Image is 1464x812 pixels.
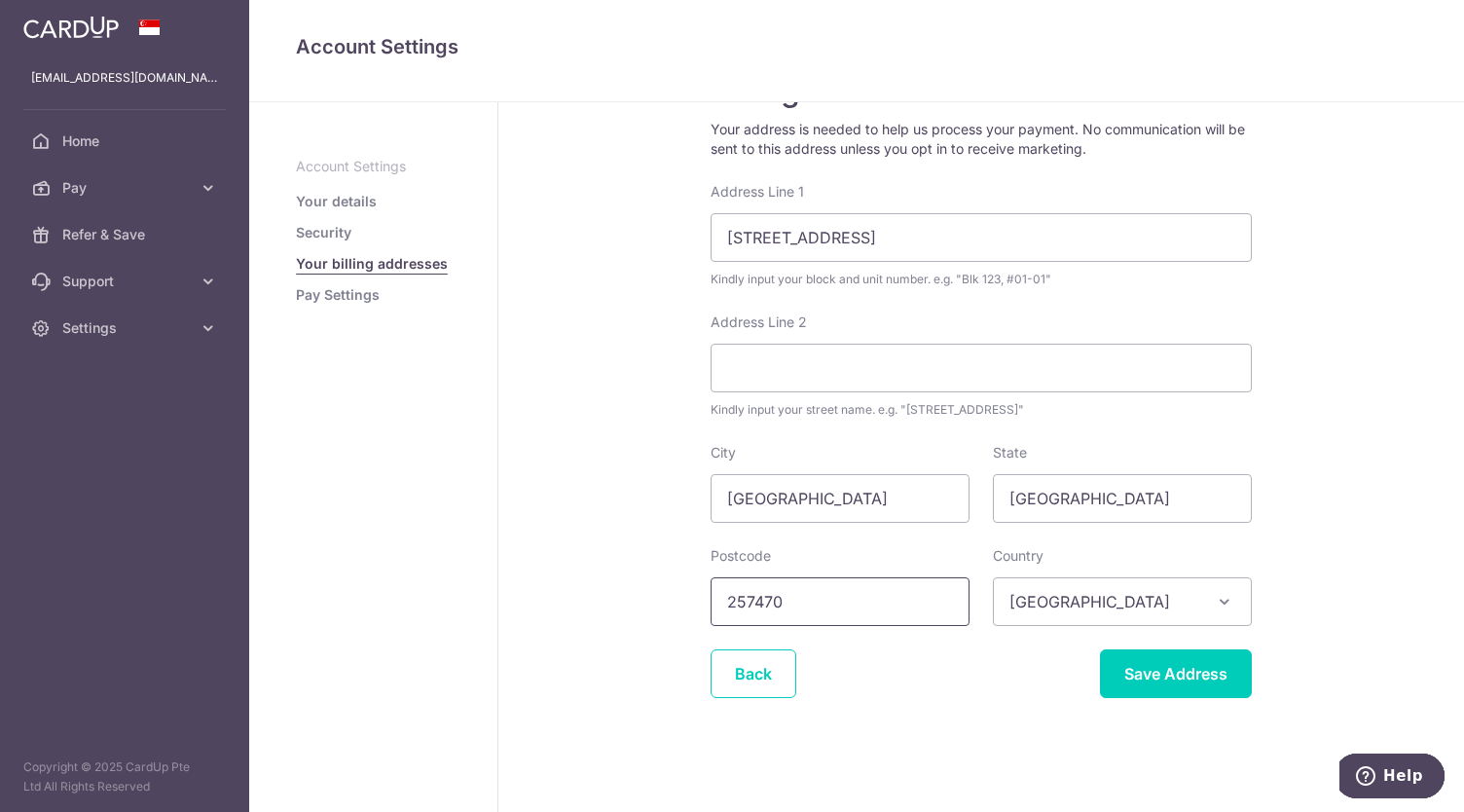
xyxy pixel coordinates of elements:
[31,68,218,88] p: [EMAIL_ADDRESS][DOMAIN_NAME]
[62,178,191,198] span: Pay
[711,443,736,462] label: City
[62,318,191,338] span: Settings
[1100,649,1252,698] input: Save Address
[44,14,84,31] span: Help
[1339,754,1445,802] iframe: Opens a widget where you can find more information
[993,577,1252,626] span: Singapore
[711,546,771,566] label: Postcode
[296,31,1417,62] h4: Account Settings
[994,578,1251,625] span: Singapore
[62,225,191,244] span: Refer & Save
[62,131,191,151] span: Home
[62,272,191,291] span: Support
[296,285,380,305] a: Pay Settings
[23,16,119,39] img: CardUp
[711,649,796,698] a: Back
[993,443,1027,462] label: State
[711,182,804,202] label: Address Line 1
[711,270,1252,289] div: Kindly input your block and unit number. e.g. "Blk 123, #01-01"
[296,192,377,211] a: Your details
[296,223,351,242] a: Security
[711,313,807,332] label: Address Line 2
[296,254,448,274] a: Your billing addresses
[993,546,1043,566] label: Country
[296,157,451,176] p: Account Settings
[711,120,1252,159] div: Your address is needed to help us process your payment. No communication will be sent to this add...
[711,400,1252,420] div: Kindly input your street name. e.g. "[STREET_ADDRESS]"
